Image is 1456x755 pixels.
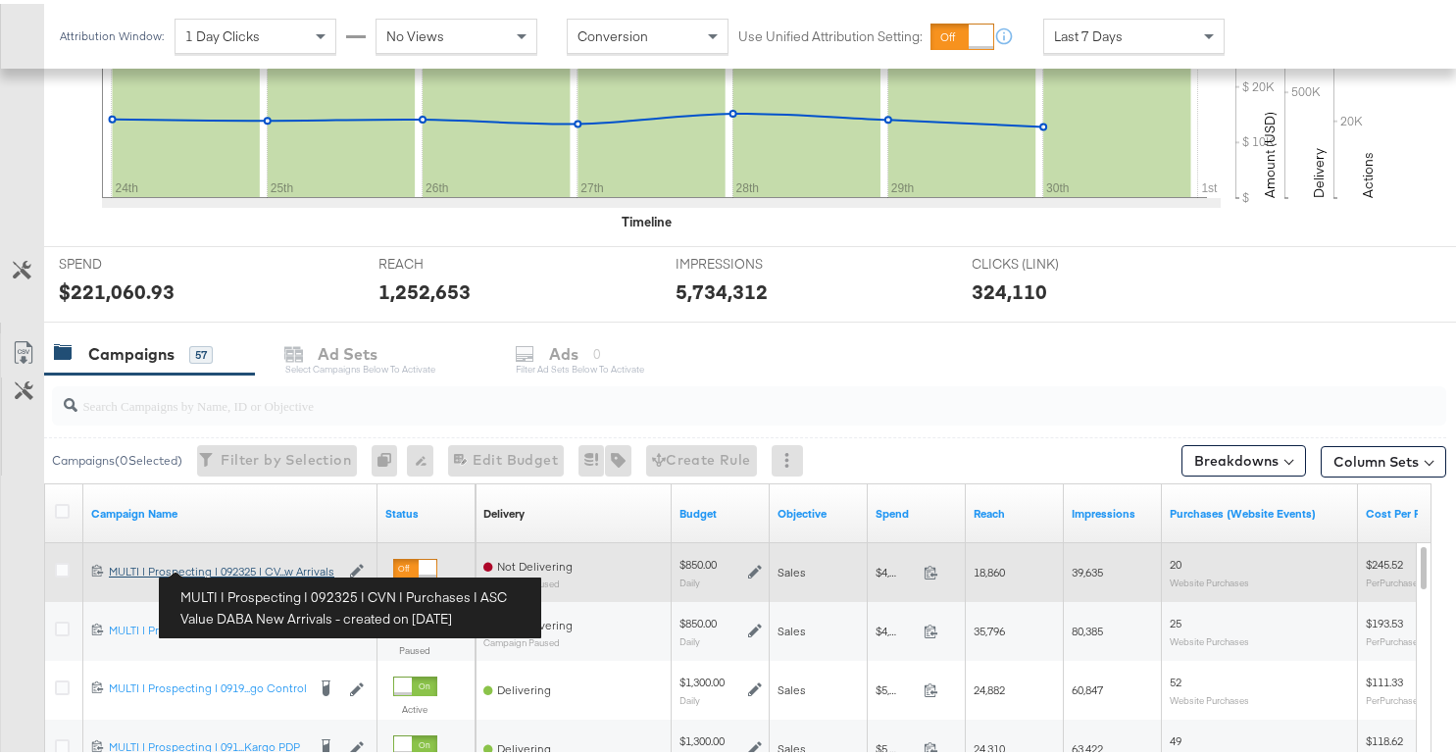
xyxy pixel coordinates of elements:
[974,561,1005,576] span: 18,860
[1366,553,1403,568] span: $245.52
[59,274,175,302] div: $221,060.93
[679,690,700,702] sub: Daily
[973,251,1120,270] span: CLICKS (LINK)
[1310,144,1328,194] text: Delivery
[876,679,916,693] span: $5,789.21
[483,502,525,518] div: Delivery
[1072,620,1103,634] span: 80,385
[109,560,339,576] div: MULTI | Prospecting | 092325 | CV...w Arrivals
[1261,108,1279,194] text: Amount (USD)
[738,24,923,42] label: Use Unified Attribution Setting:
[185,24,260,41] span: 1 Day Clicks
[1072,737,1103,752] span: 63,422
[1170,690,1249,702] sub: Website Purchases
[778,620,806,634] span: Sales
[1072,561,1103,576] span: 39,635
[1170,730,1181,744] span: 49
[497,737,551,752] span: Delivering
[379,274,472,302] div: 1,252,653
[109,677,305,692] div: MULTI | Prospecting | 0919...go Control
[679,502,762,518] a: The maximum amount you're willing to spend on your ads, on average each day or over the lifetime ...
[876,561,916,576] span: $4,910.48
[676,274,768,302] div: 5,734,312
[974,679,1005,693] span: 24,882
[679,612,717,628] div: $850.00
[497,555,573,570] span: Not Delivering
[876,620,916,634] span: $4,838.20
[577,24,648,41] span: Conversion
[1366,690,1418,702] sub: Per Purchase
[59,251,206,270] span: SPEND
[1170,612,1181,627] span: 25
[1072,502,1154,518] a: The number of times your ad was served. On mobile apps an ad is counted as served the first time ...
[1170,671,1181,685] span: 52
[1366,631,1418,643] sub: Per Purchase
[1181,441,1306,473] button: Breakdowns
[974,502,1056,518] a: The number of people your ad was served to.
[1366,730,1403,744] span: $118.62
[109,619,339,634] div: MULTI | Prospecting | 092325 | CV...w Arrivals
[1170,573,1249,584] sub: Website Purchases
[778,561,806,576] span: Sales
[372,441,407,473] div: 0
[974,737,1005,752] span: 24,310
[876,502,958,518] a: The total amount spent to date.
[52,448,182,466] div: Campaigns ( 0 Selected)
[88,339,175,362] div: Campaigns
[379,251,527,270] span: REACH
[393,581,437,594] label: Paused
[1072,679,1103,693] span: 60,847
[483,575,573,585] sub: Campaign Paused
[393,699,437,712] label: Active
[1170,502,1350,518] a: The number of times a purchase was made tracked by your Custom Audience pixel on your website aft...
[109,735,305,751] div: MULTI | Prospecting | 091...Kargo PDP
[676,251,823,270] span: IMPRESSIONS
[778,679,806,693] span: Sales
[973,274,1048,302] div: 324,110
[679,573,700,584] sub: Daily
[385,502,468,518] a: Shows the current state of your Ad Campaign.
[778,502,860,518] a: Your campaign's objective.
[679,671,725,686] div: $1,300.00
[623,209,673,227] div: Timeline
[91,502,370,518] a: Your campaign name.
[189,342,213,360] div: 57
[1170,553,1181,568] span: 20
[483,633,573,644] sub: Campaign Paused
[59,25,165,39] div: Attribution Window:
[1359,148,1377,194] text: Actions
[1170,631,1249,643] sub: Website Purchases
[679,553,717,569] div: $850.00
[1366,671,1403,685] span: $111.33
[77,375,1322,413] input: Search Campaigns by Name, ID or Objective
[483,502,525,518] a: Reflects the ability of your Ad Campaign to achieve delivery based on ad states, schedule and bud...
[974,620,1005,634] span: 35,796
[497,614,573,629] span: Not Delivering
[778,737,806,752] span: Sales
[386,24,444,41] span: No Views
[393,640,437,653] label: Paused
[1054,24,1123,41] span: Last 7 Days
[679,730,725,745] div: $1,300.00
[1321,442,1446,474] button: Column Sets
[876,737,916,752] span: $5,812.35
[1366,612,1403,627] span: $193.53
[679,631,700,643] sub: Daily
[1366,573,1418,584] sub: Per Purchase
[497,679,551,693] span: Delivering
